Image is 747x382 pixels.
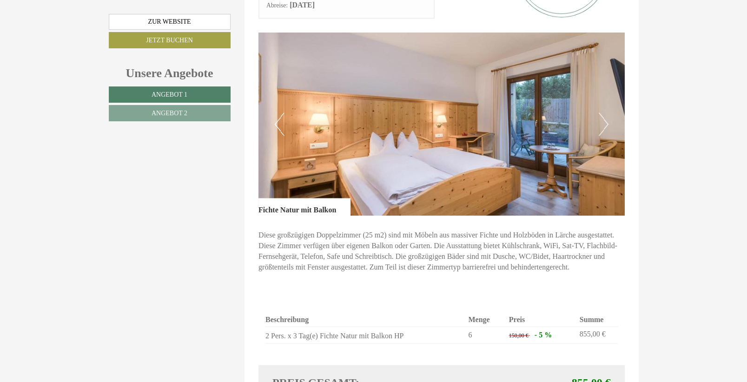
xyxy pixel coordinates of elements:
[576,312,618,327] th: Summe
[258,198,350,216] div: Fichte Natur mit Balkon
[152,110,187,117] span: Angebot 2
[290,1,315,9] b: [DATE]
[265,312,464,327] th: Beschreibung
[464,327,505,343] td: 6
[275,112,284,136] button: Previous
[109,32,231,48] a: Jetzt buchen
[576,327,618,343] td: 855,00 €
[599,112,608,136] button: Next
[509,332,529,338] span: 150,00 €
[258,33,625,216] img: image
[505,312,576,327] th: Preis
[109,65,231,82] div: Unsere Angebote
[535,330,552,338] span: - 5 %
[265,327,464,343] td: 2 Pers. x 3 Tag(e) Fichte Natur mit Balkon HP
[266,2,288,9] small: Abreise:
[152,91,187,98] span: Angebot 1
[109,14,231,30] a: Zur Website
[464,312,505,327] th: Menge
[258,230,625,272] p: Diese großzügigen Doppelzimmer (25 m2) sind mit Möbeln aus massiver Fichte und Holzböden in Lärch...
